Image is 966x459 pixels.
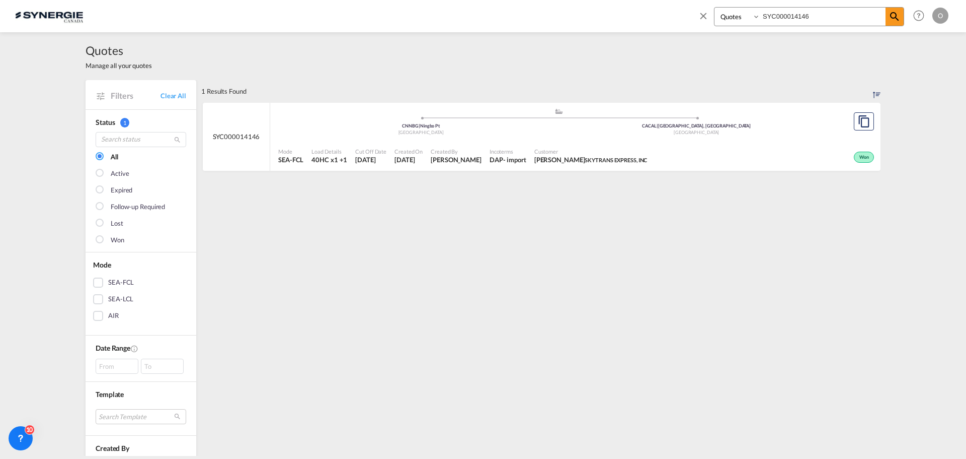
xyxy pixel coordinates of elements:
[534,155,648,164] span: Rocky Cheng SKYTRANS EXPRESS, INC
[932,8,948,24] div: O
[111,219,123,229] div: Lost
[86,61,152,70] span: Manage all your quotes
[311,155,347,164] span: 40HC x 1 , 40GP x 1
[141,359,184,374] div: To
[674,129,719,135] span: [GEOGRAPHIC_DATA]
[854,152,874,163] div: Won
[203,103,880,171] div: SYC000014146 assets/icons/custom/ship-fill.svgassets/icons/custom/roll-o-plane.svgOriginNingbo Pt...
[278,155,303,164] span: SEA-FCL
[394,148,423,155] span: Created On
[431,155,481,164] span: Adriana Groposila
[174,136,181,144] md-icon: icon-magnify
[130,345,138,353] md-icon: Created On
[431,148,481,155] span: Created By
[355,155,386,164] span: 18 Aug 2025
[96,359,138,374] div: From
[355,148,386,155] span: Cut Off Date
[402,123,440,128] span: CNNBG Ningbo Pt
[858,115,870,127] md-icon: assets/icons/custom/copyQuote.svg
[910,7,927,24] span: Help
[854,112,874,130] button: Copy Quote
[96,390,124,399] span: Template
[96,344,130,352] span: Date Range
[96,132,186,147] input: Search status
[698,7,714,31] span: icon-close
[111,185,132,195] div: Expired
[760,8,886,25] input: Enter Quotation Number
[96,359,186,374] span: From To
[490,148,526,155] span: Incoterms
[553,109,565,114] md-icon: assets/icons/custom/ship-fill.svg
[111,202,165,212] div: Follow-up Required
[120,118,129,127] span: 1
[108,311,119,321] div: AIR
[201,80,247,102] div: 1 Results Found
[534,148,648,155] span: Customer
[160,91,186,100] a: Clear All
[419,123,420,128] span: |
[859,154,871,161] span: Won
[108,278,134,288] div: SEA-FCL
[278,148,303,155] span: Mode
[398,129,444,135] span: [GEOGRAPHIC_DATA]
[886,8,904,26] span: icon-magnify
[213,132,260,141] span: SYC000014146
[642,123,751,128] span: CACAL [GEOGRAPHIC_DATA], [GEOGRAPHIC_DATA]
[585,157,647,163] span: SKYTRANS EXPRESS, INC
[86,42,152,58] span: Quotes
[96,118,115,126] span: Status
[503,155,526,164] div: - import
[111,90,160,101] span: Filters
[93,278,189,288] md-checkbox: SEA-FCL
[698,10,709,21] md-icon: icon-close
[15,5,83,27] img: 1f56c880d42311ef80fc7dca854c8e59.png
[93,294,189,304] md-checkbox: SEA-LCL
[910,7,932,25] div: Help
[93,311,189,321] md-checkbox: AIR
[889,11,901,23] md-icon: icon-magnify
[490,155,503,164] div: DAP
[873,80,880,102] div: Sort by: Created On
[657,123,658,128] span: |
[311,148,347,155] span: Load Details
[96,444,129,452] span: Created By
[96,117,186,127] div: Status 1
[108,294,133,304] div: SEA-LCL
[111,235,124,245] div: Won
[394,155,423,164] span: 18 Aug 2025
[111,169,129,179] div: Active
[93,260,111,269] span: Mode
[490,155,526,164] div: DAP import
[111,152,118,162] div: All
